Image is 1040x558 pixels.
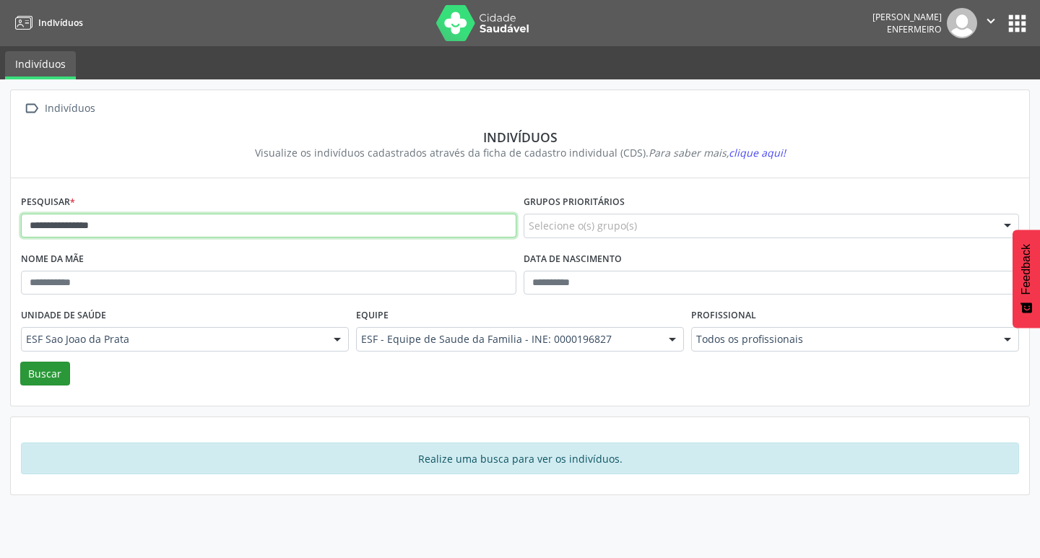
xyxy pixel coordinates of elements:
span: Enfermeiro [887,23,942,35]
i:  [983,13,999,29]
label: Unidade de saúde [21,305,106,327]
i:  [21,98,42,119]
span: Todos os profissionais [696,332,989,346]
i: Para saber mais, [649,146,786,160]
span: clique aqui! [729,146,786,160]
div: Visualize os indivíduos cadastrados através da ficha de cadastro individual (CDS). [31,145,1009,160]
a:  Indivíduos [21,98,97,119]
label: Pesquisar [21,191,75,214]
label: Data de nascimento [524,248,622,271]
img: img [947,8,977,38]
span: Indivíduos [38,17,83,29]
div: Indivíduos [42,98,97,119]
span: Feedback [1020,244,1033,295]
div: [PERSON_NAME] [872,11,942,23]
label: Profissional [691,305,756,327]
span: ESF Sao Joao da Prata [26,332,319,346]
button: Buscar [20,362,70,386]
div: Realize uma busca para ver os indivíduos. [21,443,1019,474]
span: ESF - Equipe de Saude da Familia - INE: 0000196827 [361,332,654,346]
span: Selecione o(s) grupo(s) [529,218,637,233]
a: Indivíduos [10,11,83,35]
button: Feedback - Mostrar pesquisa [1013,230,1040,328]
label: Grupos prioritários [524,191,625,214]
label: Nome da mãe [21,248,84,271]
button:  [977,8,1005,38]
label: Equipe [356,305,389,327]
div: Indivíduos [31,129,1009,145]
a: Indivíduos [5,51,76,79]
button: apps [1005,11,1030,36]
